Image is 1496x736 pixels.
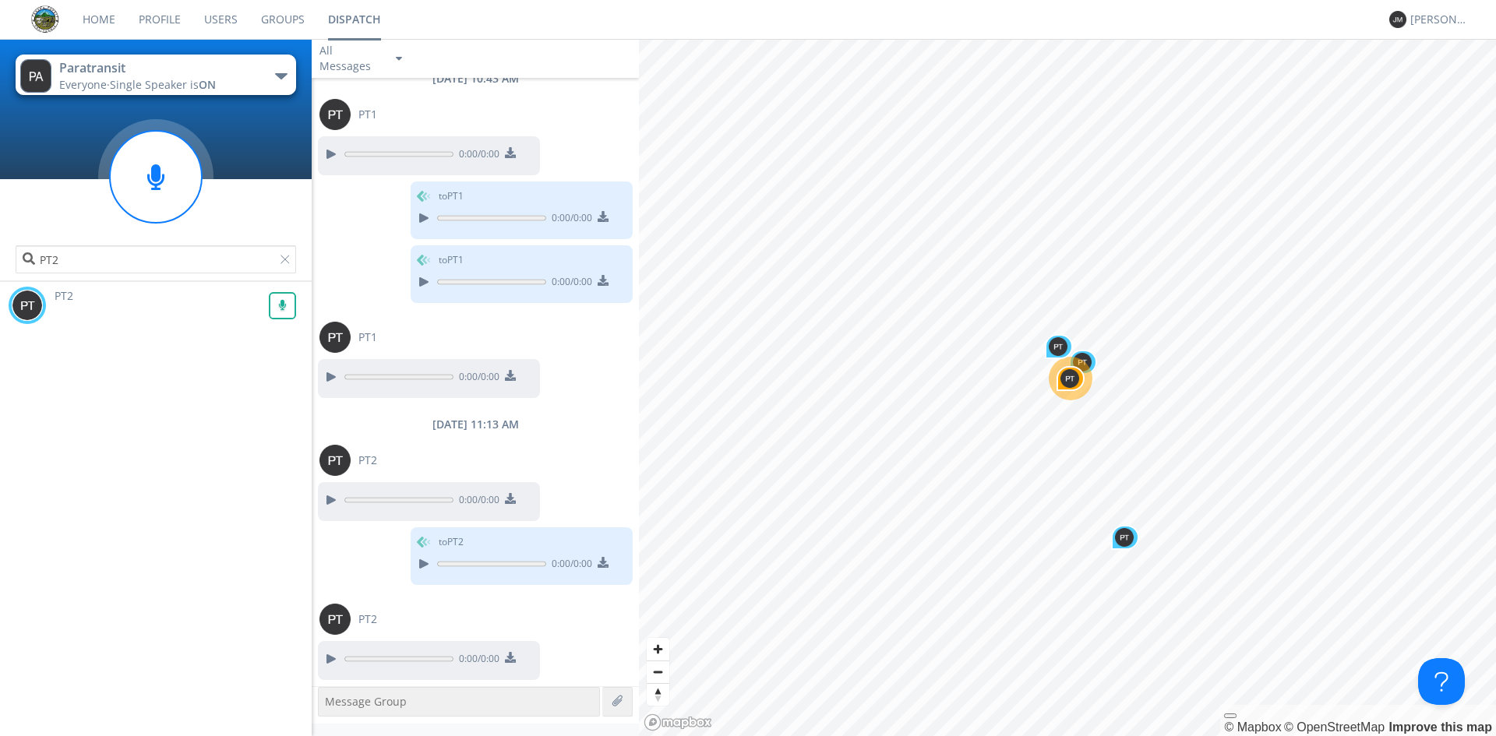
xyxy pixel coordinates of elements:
[358,329,377,345] span: PT1
[312,71,639,86] div: [DATE] 10:43 AM
[1060,369,1079,388] img: 373638.png
[16,55,296,95] button: ParatransitEveryone·Single Speaker isON
[1073,353,1092,372] img: 373638.png
[453,147,499,164] span: 0:00 / 0:00
[319,99,351,130] img: 373638.png
[453,370,499,387] span: 0:00 / 0:00
[110,77,216,92] span: Single Speaker is
[31,5,59,33] img: eaff3883dddd41549c1c66aca941a5e6
[439,189,464,203] span: to PT1
[598,275,609,286] img: download media button
[453,493,499,510] span: 0:00 / 0:00
[1284,720,1385,734] a: OpenStreetMap
[505,147,516,158] img: download media button
[319,322,351,353] img: 373638.png
[644,713,712,731] a: Mapbox logo
[319,43,382,74] div: All Messages
[1115,528,1134,547] img: 373638.png
[598,211,609,222] img: download media button
[639,39,1496,736] canvas: Map
[439,253,464,267] span: to PT1
[59,77,235,93] div: Everyone ·
[1049,337,1067,356] img: 373638.png
[16,245,296,273] input: Search users
[319,604,351,635] img: 373638.png
[1057,366,1085,391] div: Map marker
[647,660,669,683] button: Zoom out
[598,557,609,568] img: download media button
[546,211,592,228] span: 0:00 / 0:00
[546,275,592,292] span: 0:00 / 0:00
[453,652,499,669] span: 0:00 / 0:00
[1069,350,1097,375] div: Map marker
[439,535,464,549] span: to PT2
[396,57,402,61] img: caret-down-sm.svg
[1418,658,1465,705] iframe: Toggle Customer Support
[12,290,43,321] img: 373638.png
[1111,525,1139,550] div: Map marker
[1224,713,1237,718] button: Toggle attribution
[1410,12,1469,27] div: [PERSON_NAME]
[312,417,639,432] div: [DATE] 11:13 AM
[199,77,216,92] span: ON
[1045,334,1073,359] div: Map marker
[647,661,669,683] span: Zoom out
[358,107,377,122] span: PT1
[20,59,51,93] img: 373638.png
[59,59,235,77] div: Paratransit
[358,611,377,627] span: PT2
[647,684,669,706] span: Reset bearing to north
[546,557,592,574] span: 0:00 / 0:00
[505,370,516,381] img: download media button
[319,445,351,476] img: 373638.png
[647,638,669,660] button: Zoom in
[358,453,377,468] span: PT2
[1389,720,1492,734] a: Map feedback
[505,652,516,663] img: download media button
[505,493,516,504] img: download media button
[647,683,669,706] button: Reset bearing to north
[1389,11,1406,28] img: 373638.png
[55,288,73,303] span: PT2
[1224,720,1281,734] a: Mapbox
